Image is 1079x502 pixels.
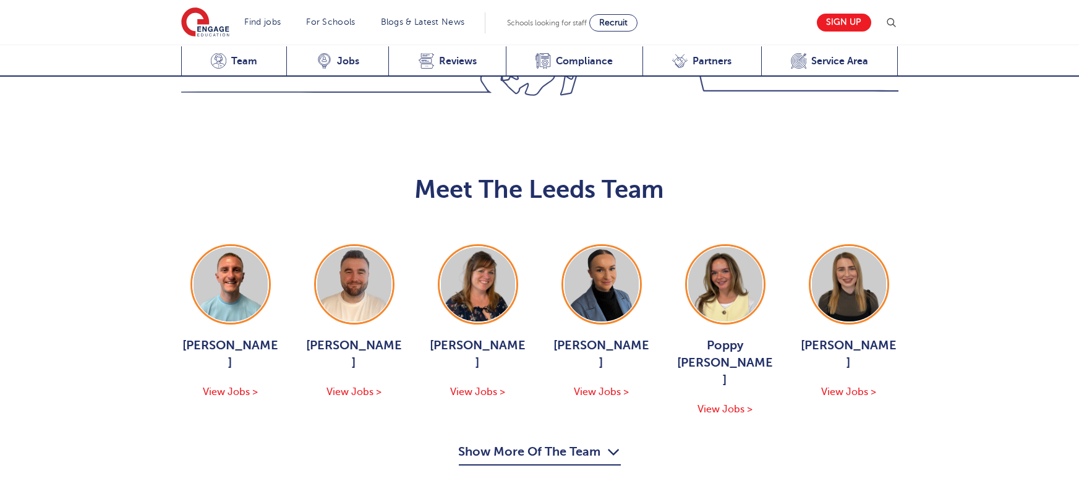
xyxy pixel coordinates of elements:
a: [PERSON_NAME] View Jobs > [305,244,404,400]
button: Show More Of The Team [459,442,621,466]
span: [PERSON_NAME] [800,337,898,372]
a: Reviews [388,46,506,77]
span: Compliance [556,55,613,67]
span: Service Area [811,55,868,67]
a: Poppy [PERSON_NAME] View Jobs > [676,244,775,417]
a: [PERSON_NAME] View Jobs > [181,244,280,400]
img: Poppy Burnside [688,247,762,321]
img: Chris Rushton [317,247,391,321]
a: Partners [642,46,761,77]
img: George Dignam [194,247,268,321]
span: [PERSON_NAME] [181,337,280,372]
img: Engage Education [181,7,229,38]
span: View Jobs > [821,386,876,398]
span: Recruit [599,18,628,27]
span: [PERSON_NAME] [429,337,527,372]
img: Holly Johnson [565,247,639,321]
a: Team [181,46,287,77]
a: Find jobs [245,17,281,27]
a: [PERSON_NAME] View Jobs > [552,244,651,400]
span: Team [231,55,257,67]
span: View Jobs > [203,386,258,398]
span: Partners [693,55,731,67]
a: [PERSON_NAME] View Jobs > [429,244,527,400]
span: [PERSON_NAME] [305,337,404,372]
span: View Jobs > [574,386,629,398]
a: Jobs [286,46,388,77]
img: Layla McCosker [812,247,886,321]
img: Joanne Wright [441,247,515,321]
a: For Schools [306,17,355,27]
span: Reviews [439,55,477,67]
a: Blogs & Latest News [381,17,465,27]
h2: Meet The Leeds Team [181,175,898,205]
a: Compliance [506,46,642,77]
span: Poppy [PERSON_NAME] [676,337,775,389]
span: View Jobs > [326,386,382,398]
a: Recruit [589,14,638,32]
a: Service Area [761,46,898,77]
span: [PERSON_NAME] [552,337,651,372]
span: View Jobs > [450,386,505,398]
span: Schools looking for staff [507,19,587,27]
span: Jobs [337,55,359,67]
a: Sign up [817,14,871,32]
a: [PERSON_NAME] View Jobs > [800,244,898,400]
span: View Jobs > [697,404,753,415]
